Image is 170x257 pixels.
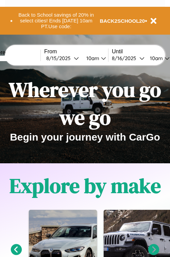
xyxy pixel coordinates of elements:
div: 8 / 16 / 2025 [112,55,139,61]
label: From [44,49,108,55]
div: 10am [147,55,165,61]
div: 10am [83,55,101,61]
button: 10am [81,55,108,62]
button: Back to School savings of 20% in select cities! Ends [DATE] 10am PT.Use code: [13,10,100,31]
div: 8 / 15 / 2025 [46,55,74,61]
h1: Explore by make [10,172,161,200]
b: BACK2SCHOOL20 [100,18,145,24]
button: 8/15/2025 [44,55,81,62]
